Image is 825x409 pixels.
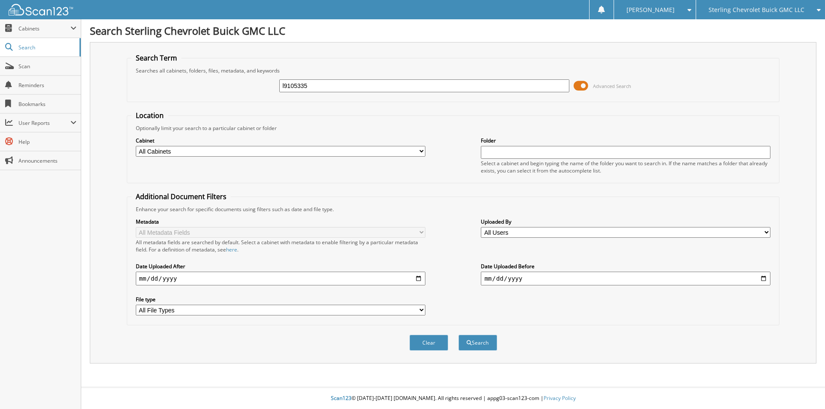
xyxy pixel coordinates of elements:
[131,53,181,63] legend: Search Term
[18,82,76,89] span: Reminders
[481,137,770,144] label: Folder
[481,272,770,285] input: end
[18,119,70,127] span: User Reports
[481,263,770,270] label: Date Uploaded Before
[131,192,231,201] legend: Additional Document Filters
[409,335,448,351] button: Clear
[544,394,576,402] a: Privacy Policy
[18,25,70,32] span: Cabinets
[458,335,497,351] button: Search
[18,63,76,70] span: Scan
[18,44,75,51] span: Search
[18,157,76,164] span: Announcements
[90,24,816,38] h1: Search Sterling Chevrolet Buick GMC LLC
[136,137,425,144] label: Cabinet
[136,263,425,270] label: Date Uploaded After
[18,138,76,145] span: Help
[136,218,425,225] label: Metadata
[481,218,770,225] label: Uploaded By
[481,160,770,174] div: Select a cabinet and begin typing the name of the folder you want to search in. If the name match...
[136,296,425,303] label: File type
[782,368,825,409] iframe: Chat Widget
[226,246,237,253] a: here
[626,7,675,12] span: [PERSON_NAME]
[136,239,425,253] div: All metadata fields are searched by default. Select a cabinet with metadata to enable filtering b...
[593,83,631,89] span: Advanced Search
[18,100,76,108] span: Bookmarks
[131,124,775,132] div: Optionally limit your search to a particular cabinet or folder
[131,67,775,74] div: Searches all cabinets, folders, files, metadata, and keywords
[131,111,168,120] legend: Location
[331,394,351,402] span: Scan123
[136,272,425,285] input: start
[81,388,825,409] div: © [DATE]-[DATE] [DOMAIN_NAME]. All rights reserved | appg03-scan123-com |
[709,7,804,12] span: Sterling Chevrolet Buick GMC LLC
[9,4,73,15] img: scan123-logo-white.svg
[131,206,775,213] div: Enhance your search for specific documents using filters such as date and file type.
